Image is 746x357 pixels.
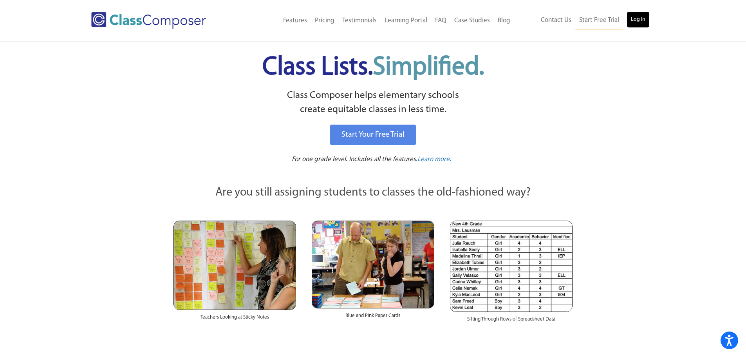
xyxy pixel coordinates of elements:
a: Start Your Free Trial [330,125,416,145]
a: Start Free Trial [575,12,623,29]
img: Spreadsheets [450,221,573,312]
a: Contact Us [537,12,575,29]
img: Blue and Pink Paper Cards [312,221,434,308]
span: Simplified. [373,55,484,80]
a: Features [279,12,311,29]
div: Sifting Through Rows of Spreadsheet Data [450,312,573,331]
a: Blog [494,12,514,29]
span: Start Your Free Trial [341,131,405,139]
a: FAQ [431,12,450,29]
p: Class Composer helps elementary schools create equitable classes in less time. [172,89,574,117]
span: Class Lists. [262,55,484,80]
div: Teachers Looking at Sticky Notes [173,310,296,329]
a: Log In [627,12,649,27]
span: Learn more. [417,156,451,163]
nav: Header Menu [238,12,514,29]
a: Learning Portal [381,12,431,29]
nav: Header Menu [514,12,649,29]
a: Learn more. [417,155,451,165]
span: For one grade level. Includes all the features. [292,156,417,163]
a: Testimonials [338,12,381,29]
a: Case Studies [450,12,494,29]
img: Class Composer [91,12,206,29]
a: Pricing [311,12,338,29]
div: Blue and Pink Paper Cards [312,308,434,327]
img: Teachers Looking at Sticky Notes [173,221,296,310]
p: Are you still assigning students to classes the old-fashioned way? [173,184,573,201]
